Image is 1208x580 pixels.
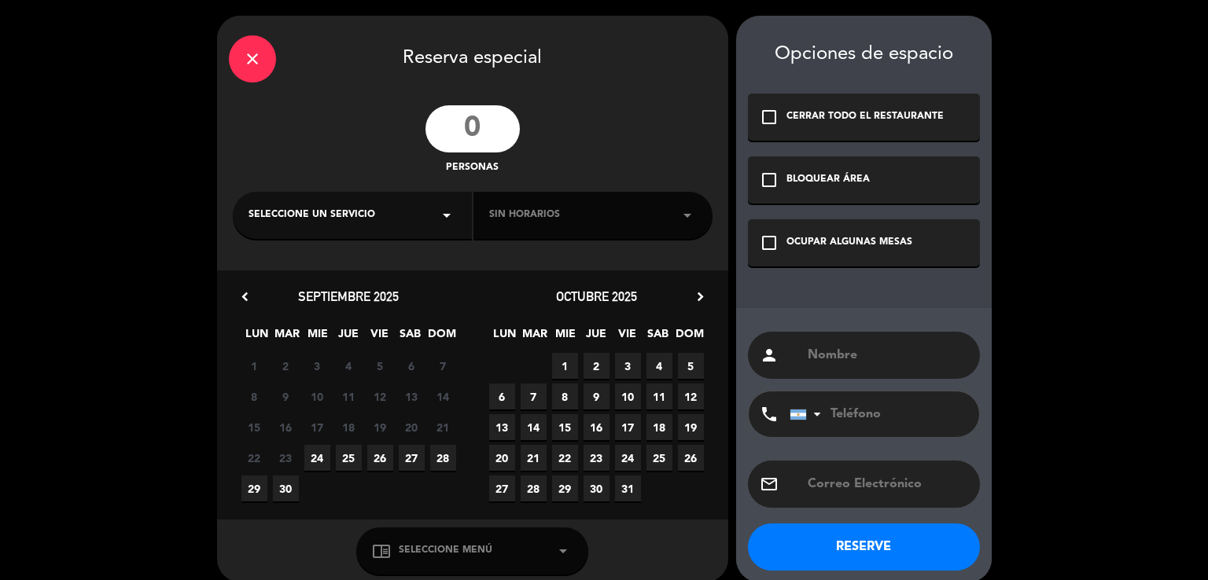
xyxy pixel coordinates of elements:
[645,325,671,351] span: SAB
[430,353,456,379] span: 7
[760,475,779,494] i: email
[676,325,702,351] span: DOM
[790,392,827,436] div: Argentina: +54
[399,414,425,440] span: 20
[615,353,641,379] span: 3
[584,445,610,471] span: 23
[274,325,300,351] span: MAR
[806,344,968,366] input: Nombre
[446,160,499,176] span: personas
[760,346,779,365] i: person
[521,475,547,501] span: 28
[646,414,672,440] span: 18
[244,325,270,351] span: LUN
[552,353,578,379] span: 1
[304,445,330,471] span: 24
[615,445,641,471] span: 24
[615,384,641,409] span: 10
[492,325,517,351] span: LUN
[678,445,704,471] span: 26
[521,384,547,409] span: 7
[437,206,456,225] i: arrow_drop_down
[806,473,968,495] input: Correo Electrónico
[760,108,779,127] i: check_box_outline_blank
[692,288,709,305] i: chevron_right
[241,475,267,501] span: 29
[241,445,267,471] span: 22
[786,172,870,188] div: BLOQUEAR ÁREA
[678,353,704,379] span: 5
[554,541,573,560] i: arrow_drop_down
[304,414,330,440] span: 17
[552,445,578,471] span: 22
[552,414,578,440] span: 15
[790,391,963,437] input: Teléfono
[336,384,362,409] span: 11
[522,325,548,351] span: MAR
[304,384,330,409] span: 10
[273,414,299,440] span: 16
[430,414,456,440] span: 21
[273,445,299,471] span: 23
[430,384,456,409] span: 14
[336,353,362,379] span: 4
[584,414,610,440] span: 16
[489,475,515,501] span: 27
[786,235,912,251] div: OCUPAR ALGUNAS MESAS
[489,207,560,223] span: Sin horarios
[760,405,779,424] i: phone
[336,414,362,440] span: 18
[584,325,610,351] span: JUE
[646,445,672,471] span: 25
[428,325,454,351] span: DOM
[367,384,393,409] span: 12
[748,523,980,571] button: RESERVE
[584,353,610,379] span: 2
[399,543,492,559] span: Seleccione Menú
[678,206,697,225] i: arrow_drop_down
[748,43,980,66] div: Opciones de espacio
[336,325,362,351] span: JUE
[336,445,362,471] span: 25
[217,16,728,97] div: Reserva especial
[614,325,640,351] span: VIE
[372,541,391,560] i: chrome_reader_mode
[397,325,423,351] span: SAB
[552,475,578,501] span: 29
[304,353,330,379] span: 3
[249,207,375,223] span: Seleccione un servicio
[237,288,253,305] i: chevron_left
[243,50,262,68] i: close
[489,384,515,409] span: 6
[298,288,399,304] span: septiembre 2025
[584,475,610,501] span: 30
[646,353,672,379] span: 4
[678,384,704,409] span: 12
[553,325,579,351] span: MIE
[489,414,515,440] span: 13
[273,353,299,379] span: 2
[615,414,641,440] span: 17
[273,384,299,409] span: 9
[366,325,392,351] span: VIE
[399,445,425,471] span: 27
[615,475,641,501] span: 31
[241,384,267,409] span: 8
[367,414,393,440] span: 19
[367,353,393,379] span: 5
[760,171,779,189] i: check_box_outline_blank
[760,233,779,252] i: check_box_outline_blank
[241,414,267,440] span: 15
[241,353,267,379] span: 1
[552,384,578,409] span: 8
[521,445,547,471] span: 21
[430,445,456,471] span: 28
[399,384,425,409] span: 13
[367,445,393,471] span: 26
[273,475,299,501] span: 30
[786,109,944,125] div: CERRAR TODO EL RESTAURANTE
[399,353,425,379] span: 6
[425,105,520,152] input: 0
[678,414,704,440] span: 19
[646,384,672,409] span: 11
